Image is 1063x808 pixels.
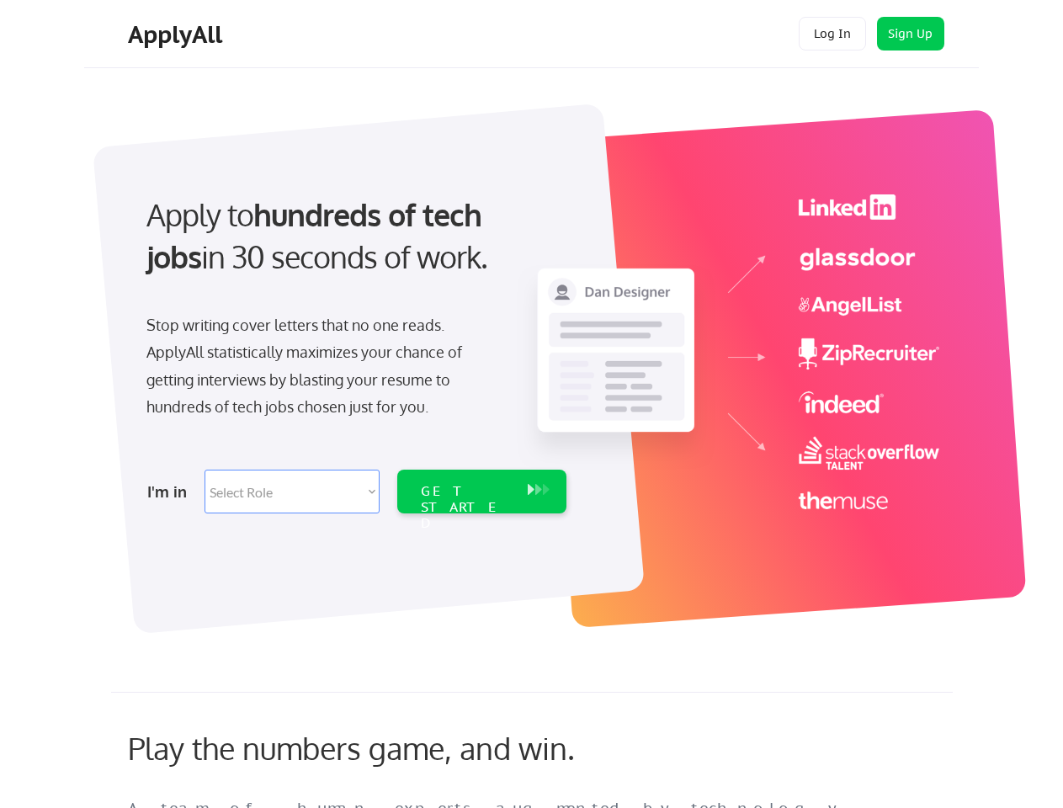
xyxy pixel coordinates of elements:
div: Play the numbers game, and win. [128,730,650,766]
div: GET STARTED [421,483,511,532]
div: Apply to in 30 seconds of work. [146,194,560,279]
div: Stop writing cover letters that no one reads. ApplyAll statistically maximizes your chance of get... [146,311,492,421]
div: ApplyAll [128,20,227,49]
button: Sign Up [877,17,944,50]
button: Log In [799,17,866,50]
strong: hundreds of tech jobs [146,195,489,275]
div: I'm in [147,478,194,505]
